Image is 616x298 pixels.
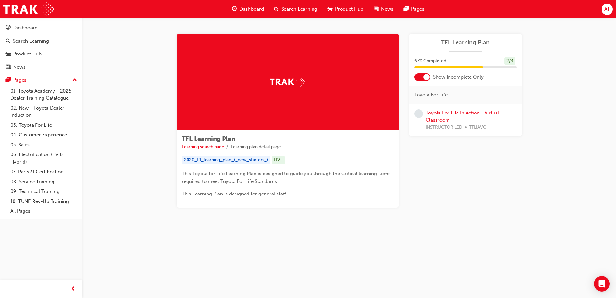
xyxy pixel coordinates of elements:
span: Product Hub [335,5,363,13]
a: pages-iconPages [399,3,429,16]
a: 05. Sales [8,140,80,150]
button: Pages [3,74,80,86]
div: News [13,64,25,71]
a: 03. Toyota For Life [8,120,80,130]
span: news-icon [6,65,11,70]
span: car-icon [328,5,332,13]
a: 09. Technical Training [8,186,80,196]
span: pages-icon [6,77,11,83]
span: prev-icon [71,285,76,293]
a: Search Learning [3,35,80,47]
span: INSTRUCTOR LED [426,124,462,131]
a: 02. New - Toyota Dealer Induction [8,103,80,120]
span: guage-icon [6,25,11,31]
a: 01. Toyota Academy - 2025 Dealer Training Catalogue [8,86,80,103]
div: LIVE [272,156,285,164]
span: This Toyota for Life Learning Plan is designed to guide you through the Critical learning items r... [182,171,392,184]
a: search-iconSearch Learning [269,3,322,16]
span: News [381,5,393,13]
div: Open Intercom Messenger [594,276,610,292]
span: search-icon [274,5,279,13]
span: news-icon [374,5,379,13]
img: Trak [270,77,305,87]
div: 2020_tfl_learning_plan_(_new_starters_) [182,156,270,164]
a: Learning search page [182,144,224,150]
span: TFLIAVC [469,124,486,131]
a: Toyota For Life In Action - Virtual Classroom [426,110,499,123]
span: 67 % Completed [414,57,446,65]
button: DashboardSearch LearningProduct HubNews [3,21,80,74]
a: TFL Learning Plan [414,39,517,46]
span: pages-icon [404,5,409,13]
div: Pages [13,76,26,84]
a: 07. Parts21 Certification [8,167,80,177]
span: Show Incomplete Only [433,74,484,81]
div: 2 / 3 [504,57,515,65]
span: up-icon [72,76,77,84]
img: Trak [3,2,54,16]
a: Product Hub [3,48,80,60]
li: Learning plan detail page [231,144,281,151]
span: search-icon [6,38,10,44]
span: Toyota For Life [414,91,448,99]
a: car-iconProduct Hub [322,3,369,16]
div: Dashboard [13,24,38,32]
a: News [3,61,80,73]
a: All Pages [8,206,80,216]
a: 10. TUNE Rev-Up Training [8,196,80,206]
span: TFL Learning Plan [182,135,235,143]
div: Search Learning [13,37,49,45]
a: guage-iconDashboard [227,3,269,16]
span: Search Learning [281,5,317,13]
span: learningRecordVerb_NONE-icon [414,109,423,118]
a: Dashboard [3,22,80,34]
span: guage-icon [232,5,237,13]
div: Product Hub [13,50,42,58]
span: AT [604,5,610,13]
span: Dashboard [239,5,264,13]
span: This Learning Plan is designed for general staff. [182,191,287,197]
a: 08. Service Training [8,177,80,187]
a: 06. Electrification (EV & Hybrid) [8,150,80,167]
span: car-icon [6,51,11,57]
span: Pages [411,5,424,13]
a: 04. Customer Experience [8,130,80,140]
button: AT [602,4,613,15]
a: news-iconNews [369,3,399,16]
